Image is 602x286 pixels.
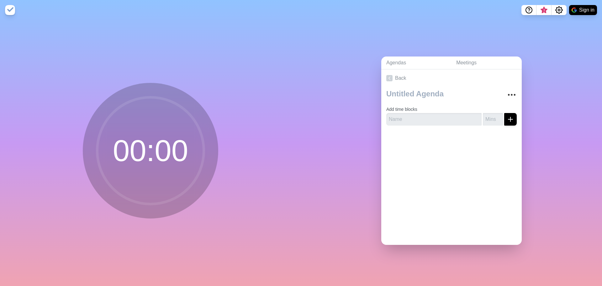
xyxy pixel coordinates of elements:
[536,5,552,15] button: What’s new
[5,5,15,15] img: timeblocks logo
[386,107,417,112] label: Add time blocks
[381,69,522,87] a: Back
[572,8,577,13] img: google logo
[505,89,518,101] button: More
[569,5,597,15] button: Sign in
[521,5,536,15] button: Help
[483,113,503,126] input: Mins
[386,113,482,126] input: Name
[451,57,522,69] a: Meetings
[541,8,547,13] span: 3
[552,5,567,15] button: Settings
[381,57,451,69] a: Agendas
